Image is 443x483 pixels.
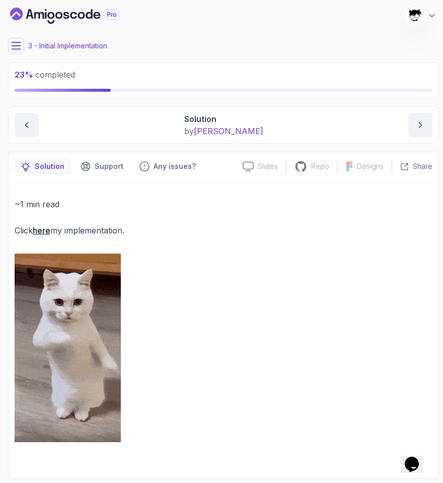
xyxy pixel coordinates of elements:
[357,161,384,171] p: Designs
[405,6,437,26] button: user profile image
[10,8,143,24] a: Dashboard
[15,158,70,174] button: notes button
[15,197,432,211] p: ~1 min read
[392,161,432,171] button: Share
[401,443,433,473] iframe: chat widget
[194,126,263,136] span: [PERSON_NAME]
[35,161,64,171] p: Solution
[15,70,33,80] span: 23 %
[15,70,75,80] span: completed
[15,223,432,237] p: Click my implementation.
[75,158,129,174] button: Support button
[258,161,278,171] p: Slides
[154,161,196,171] p: Any issues?
[184,125,263,137] p: by
[311,161,329,171] p: Repo
[184,113,263,125] p: Solution
[408,113,432,137] button: next content
[133,158,202,174] button: Feedback button
[405,6,424,25] img: user profile image
[33,225,50,235] a: here
[413,161,432,171] p: Share
[15,113,39,137] button: previous content
[15,254,121,442] img: cat
[28,41,107,51] p: 3 - Initial Implementation
[95,161,123,171] p: Support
